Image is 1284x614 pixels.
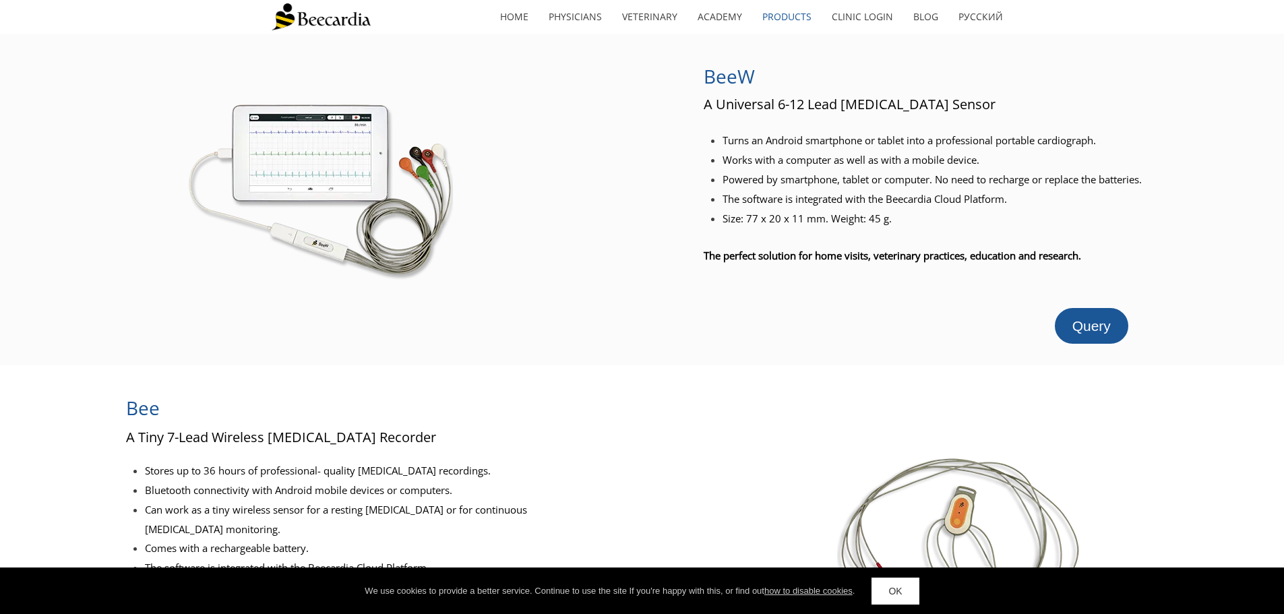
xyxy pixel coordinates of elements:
[490,1,539,32] a: home
[948,1,1013,32] a: Русский
[126,395,160,421] span: Bee
[365,584,855,598] div: We use cookies to provide a better service. Continue to use the site If you're happy with this, o...
[126,428,436,446] span: A Tiny 7-Lead Wireless [MEDICAL_DATA] Recorder
[1072,318,1111,334] span: Query
[822,1,903,32] a: Clinic Login
[723,133,1096,147] span: Turns an Android smartphone or tablet into a professional portable cardiograph.
[704,95,996,113] span: A Universal 6-12 Lead [MEDICAL_DATA] Sensor
[145,561,429,574] span: The software is integrated with the Beecardia Cloud Platform.
[704,63,755,89] span: BeeW
[723,153,979,166] span: Works with a computer as well as with a mobile device.
[723,173,1142,186] span: Powered by smartphone, tablet or computer. No need to recharge or replace the batteries.
[145,503,527,536] span: Can work as a tiny wireless sensor for a resting [MEDICAL_DATA] or for continuous [MEDICAL_DATA] ...
[687,1,752,32] a: Academy
[145,483,452,497] span: Bluetooth connectivity with Android mobile devices or computers.
[723,192,1007,206] span: The software is integrated with the Beecardia Cloud Platform.
[723,212,892,225] span: Size: 77 x 20 x 11 mm. Weight: 45 g.
[764,586,853,596] a: how to disable cookies
[903,1,948,32] a: Blog
[145,541,309,555] span: Comes with a rechargeable battery.
[752,1,822,32] a: Products
[872,578,919,605] a: OK
[145,464,491,477] span: Stores up to 36 hours of professional- quality [MEDICAL_DATA] recordings.
[704,249,1081,262] span: The perfect solution for home visits, veterinary practices, education and research.
[272,3,371,30] img: Beecardia
[539,1,612,32] a: Physicians
[612,1,687,32] a: Veterinary
[1055,308,1128,344] a: Query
